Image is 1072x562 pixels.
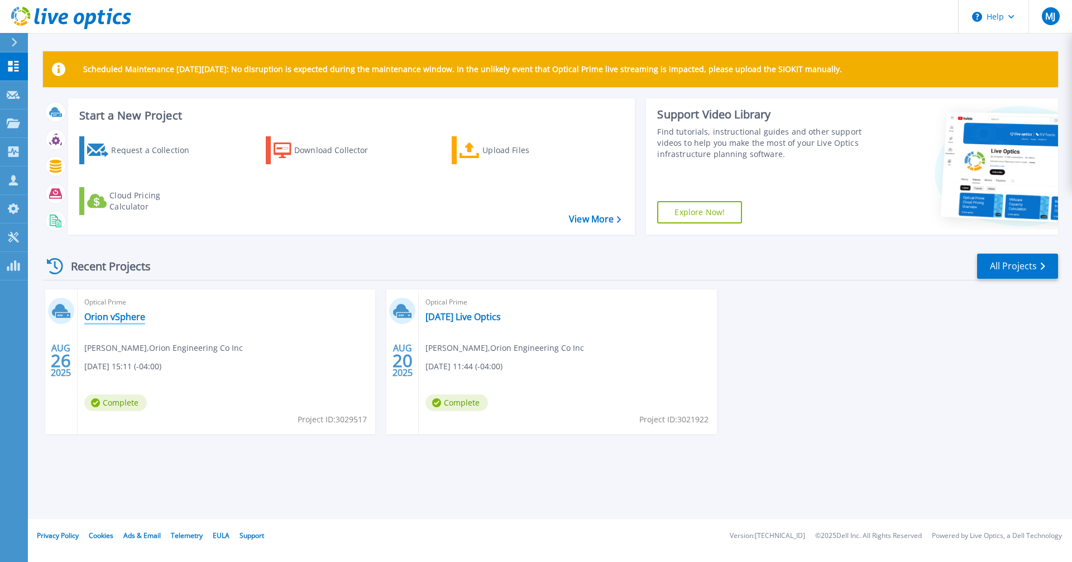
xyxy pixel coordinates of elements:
span: Project ID: 3021922 [639,413,709,426]
p: Scheduled Maintenance [DATE][DATE]: No disruption is expected during the maintenance window. In t... [83,65,842,74]
span: [PERSON_NAME] , Orion Engineering Co Inc [84,342,243,354]
a: View More [569,214,621,225]
div: Recent Projects [43,253,166,280]
span: Project ID: 3029517 [298,413,367,426]
div: Find tutorials, instructional guides and other support videos to help you make the most of your L... [657,126,867,160]
span: 26 [51,356,71,365]
a: Download Collector [266,136,390,164]
span: MJ [1045,12,1055,21]
span: [DATE] 15:11 (-04:00) [84,360,161,373]
a: Upload Files [452,136,576,164]
div: Upload Files [482,139,572,161]
a: Support [240,531,264,540]
div: Request a Collection [111,139,200,161]
li: Powered by Live Optics, a Dell Technology [932,532,1062,540]
li: Version: [TECHNICAL_ID] [730,532,805,540]
a: Orion vSphere [84,311,145,322]
a: Telemetry [171,531,203,540]
a: Request a Collection [79,136,204,164]
a: Privacy Policy [37,531,79,540]
div: Download Collector [294,139,384,161]
span: Complete [84,394,147,411]
span: 20 [393,356,413,365]
span: Optical Prime [84,296,368,308]
span: [PERSON_NAME] , Orion Engineering Co Inc [425,342,584,354]
a: All Projects [977,254,1058,279]
div: AUG 2025 [392,340,413,381]
span: Complete [425,394,488,411]
a: [DATE] Live Optics [425,311,501,322]
span: [DATE] 11:44 (-04:00) [425,360,502,373]
a: Explore Now! [657,201,742,223]
div: Cloud Pricing Calculator [109,190,199,212]
div: Support Video Library [657,107,867,122]
a: Cookies [89,531,113,540]
span: Optical Prime [425,296,710,308]
a: Cloud Pricing Calculator [79,187,204,215]
a: EULA [213,531,229,540]
li: © 2025 Dell Inc. All Rights Reserved [815,532,922,540]
h3: Start a New Project [79,109,621,122]
div: AUG 2025 [50,340,71,381]
a: Ads & Email [123,531,161,540]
